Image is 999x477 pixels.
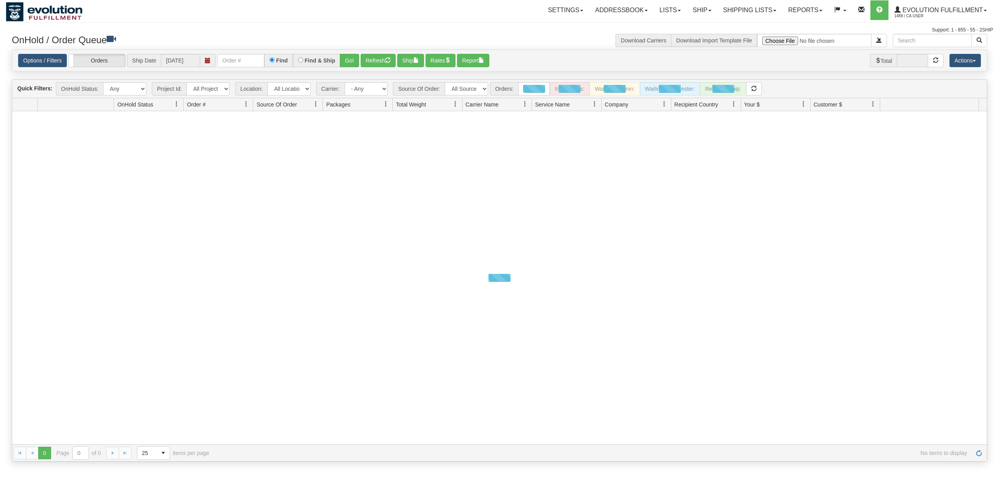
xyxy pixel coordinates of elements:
span: Total Weight [396,101,426,108]
a: Total Weight filter column settings [449,97,462,111]
a: Packages filter column settings [379,97,393,111]
span: Location: [235,82,267,95]
div: Waiting - Requester: [640,82,700,95]
a: Customer $ filter column settings [866,97,880,111]
label: Find & Ship [305,58,335,63]
span: Carrier Name [466,101,499,108]
iframe: chat widget [981,198,998,279]
a: Source Of Order filter column settings [309,97,323,111]
button: Report [457,54,489,67]
div: grid toolbar [12,80,987,98]
span: Page 0 [38,447,51,459]
a: Refresh [973,447,985,459]
span: Source Of Order [256,101,297,108]
a: Your $ filter column settings [797,97,810,111]
span: Orders: [490,82,518,95]
span: Recipient Country [675,101,718,108]
span: Packages [326,101,350,108]
a: Ship [687,0,717,20]
div: Support: 1 - 855 - 55 - 2SHIP [6,27,993,33]
input: Import [757,34,872,47]
span: 25 [142,449,152,457]
button: Search [971,34,987,47]
span: Customer $ [814,101,842,108]
label: Quick Filters: [17,84,52,92]
span: Total [870,54,897,67]
span: Evolution Fulfillment [901,7,983,13]
input: Search [893,34,972,47]
a: Lists [654,0,687,20]
span: OnHold Status [117,101,153,108]
a: Evolution Fulfillment 1488 / CA User [888,0,993,20]
a: Download Carriers [621,37,666,44]
a: Company filter column settings [658,97,671,111]
div: Ready to Ship: [700,82,746,95]
div: In Progress: [550,82,590,95]
span: Page of 0 [57,446,101,460]
a: Service Name filter column settings [588,97,601,111]
span: items per page [137,446,209,460]
span: OnHold Status: [56,82,103,95]
label: Find [276,58,288,63]
span: Project Id: [152,82,186,95]
img: logo1488.jpg [6,2,83,22]
a: Options / Filters [18,54,67,67]
a: Reports [782,0,828,20]
input: Order # [217,54,264,67]
span: No items to display [220,450,967,456]
span: Service Name [535,101,570,108]
a: Download Import Template File [676,37,752,44]
a: Recipient Country filter column settings [727,97,741,111]
a: Carrier Name filter column settings [518,97,532,111]
span: Carrier: [316,82,345,95]
button: Go! [340,54,359,67]
div: New: [518,82,550,95]
button: Ship [397,54,424,67]
a: OnHold Status filter column settings [170,97,183,111]
span: 1488 / CA User [894,12,953,20]
span: select [157,447,170,459]
label: Orders [69,54,125,67]
button: Rates [426,54,456,67]
a: Shipping lists [717,0,782,20]
div: Waiting - Admin: [590,82,640,95]
span: Your $ [744,101,760,108]
span: Source Of Order: [393,82,445,95]
h3: OnHold / Order Queue [12,34,494,45]
span: Ship Date [127,54,161,67]
button: Refresh [361,54,396,67]
span: Page sizes drop down [137,446,170,460]
span: Order # [187,101,205,108]
a: Order # filter column settings [240,97,253,111]
button: Actions [949,54,981,67]
a: Settings [542,0,589,20]
a: Addressbook [589,0,654,20]
span: Company [605,101,629,108]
